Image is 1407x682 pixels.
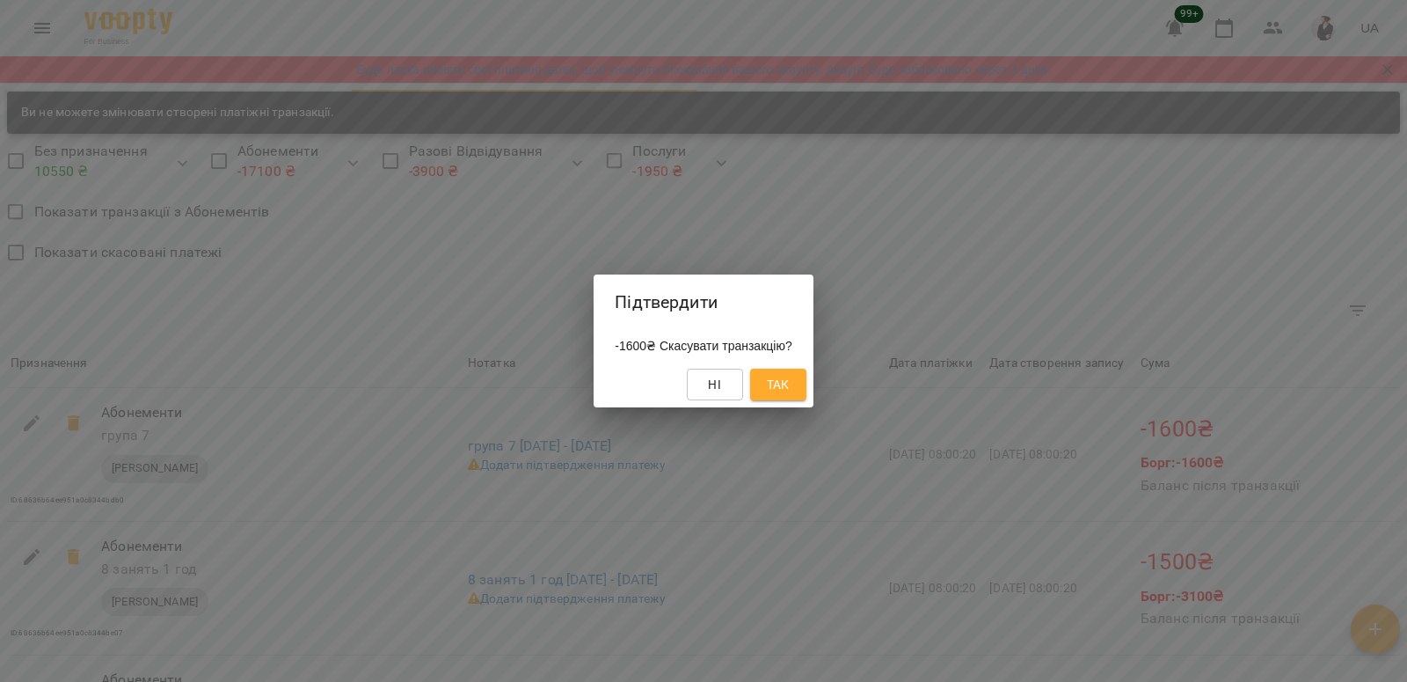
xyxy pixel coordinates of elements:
[767,374,790,395] span: Так
[615,289,791,316] h2: Підтвердити
[708,374,721,395] span: Ні
[594,330,813,362] div: -1600₴ Скасувати транзакцію?
[750,369,806,400] button: Так
[687,369,743,400] button: Ні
